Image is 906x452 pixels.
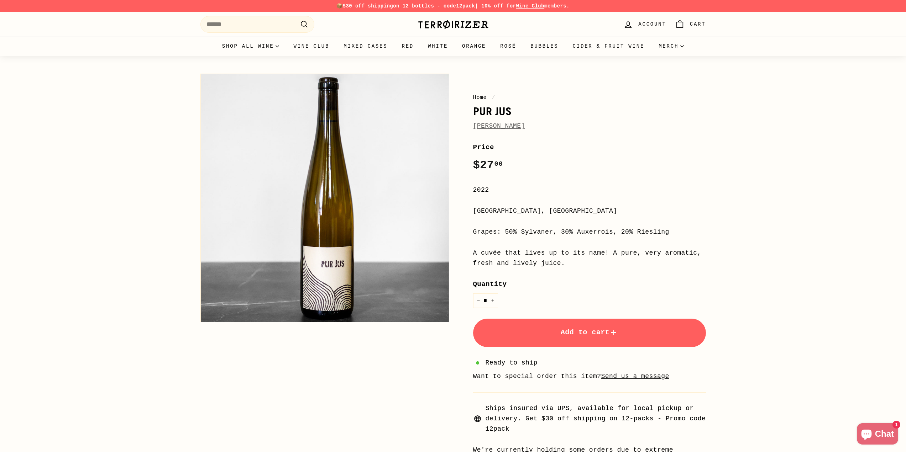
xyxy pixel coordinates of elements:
button: Add to cart [473,319,706,347]
li: Want to special order this item? [473,371,706,382]
a: White [421,37,455,56]
span: $27 [473,159,503,172]
span: Add to cart [561,328,618,336]
div: Primary [186,37,720,56]
a: Orange [455,37,493,56]
a: Account [619,14,670,35]
a: Cider & Fruit Wine [566,37,652,56]
div: [GEOGRAPHIC_DATA], [GEOGRAPHIC_DATA] [473,206,706,216]
button: Reduce item quantity by one [473,293,484,308]
div: 2022 [473,185,706,195]
a: Red [394,37,421,56]
span: Account [638,20,666,28]
sup: 00 [494,160,503,168]
h1: Pur Jus [473,105,706,117]
a: Mixed Cases [336,37,394,56]
span: Ships insured via UPS, available for local pickup or delivery. Get $30 off shipping on 12-packs -... [486,403,706,434]
a: Wine Club [286,37,336,56]
a: [PERSON_NAME] [473,122,525,129]
label: Quantity [473,279,706,289]
a: Rosé [493,37,523,56]
span: $30 off shipping [343,3,393,9]
div: Grapes: 50% Sylvaner, 30% Auxerrois, 20% Riesling [473,227,706,237]
a: Bubbles [523,37,565,56]
label: Price [473,142,706,153]
p: 📦 on 12 bottles - code | 10% off for members. [200,2,706,10]
span: Cart [690,20,706,28]
strong: 12pack [456,3,475,9]
summary: Shop all wine [215,37,287,56]
a: Send us a message [601,373,669,380]
summary: Merch [651,37,691,56]
span: / [490,94,497,101]
a: Wine Club [516,3,544,9]
a: Cart [671,14,710,35]
span: Ready to ship [486,358,538,368]
inbox-online-store-chat: Shopify online store chat [855,423,900,446]
button: Increase item quantity by one [487,293,498,308]
div: A cuvée that lives up to its name! A pure, very aromatic, fresh and lively juice. [473,248,706,268]
nav: breadcrumbs [473,93,706,102]
input: quantity [473,293,498,308]
a: Home [473,94,487,101]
